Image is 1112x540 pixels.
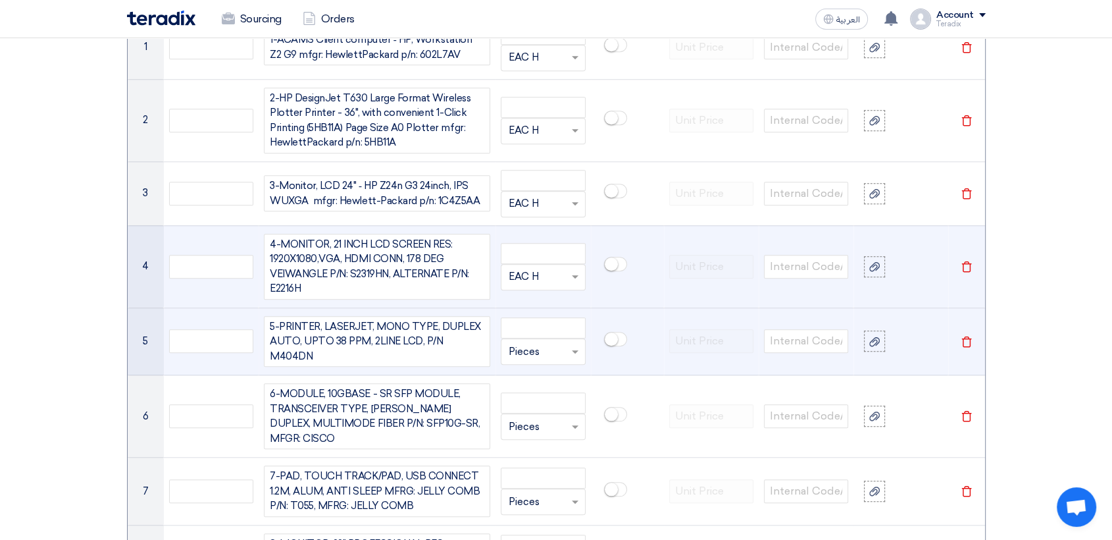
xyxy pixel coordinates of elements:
[764,329,848,353] input: Internal Code/Note
[764,479,848,503] input: Internal Code/Note
[501,392,585,414] input: Amount
[936,10,974,21] div: Account
[669,479,753,503] input: Unit Price
[128,458,164,526] td: 7
[169,182,253,205] input: Model Number
[501,243,585,264] input: Amount
[669,109,753,132] input: Unit Price
[501,97,585,118] input: Amount
[128,16,164,80] td: 1
[292,5,365,34] a: Orders
[764,182,848,205] input: Internal Code/Note
[936,20,986,28] div: Teradix
[501,170,585,191] input: Amount
[264,29,490,65] div: Name
[128,225,164,308] td: 4
[669,36,753,59] input: Unit Price
[501,468,585,489] input: Amount
[127,11,195,26] img: Teradix logo
[669,329,753,353] input: Unit Price
[764,255,848,279] input: Internal Code/Note
[169,479,253,503] input: Model Number
[764,404,848,428] input: Internal Code/Note
[264,383,490,449] div: Name
[669,182,753,205] input: Unit Price
[264,316,490,367] div: Name
[264,88,490,153] div: Name
[264,466,490,517] div: Name
[169,404,253,428] input: Model Number
[669,255,753,279] input: Unit Price
[815,9,868,30] button: العربية
[501,317,585,338] input: Amount
[211,5,292,34] a: Sourcing
[128,161,164,225] td: 3
[1057,487,1096,527] div: Open chat
[764,36,848,59] input: Internal Code/Note
[169,329,253,353] input: Model Number
[169,109,253,132] input: Model Number
[264,234,490,300] div: Name
[669,404,753,428] input: Unit Price
[764,109,848,132] input: Internal Code/Note
[169,36,253,59] input: Model Number
[910,9,931,30] img: profile_test.png
[128,79,164,161] td: 2
[264,175,490,211] div: Name
[836,15,860,24] span: العربية
[128,375,164,458] td: 6
[169,255,253,279] input: Model Number
[128,308,164,375] td: 5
